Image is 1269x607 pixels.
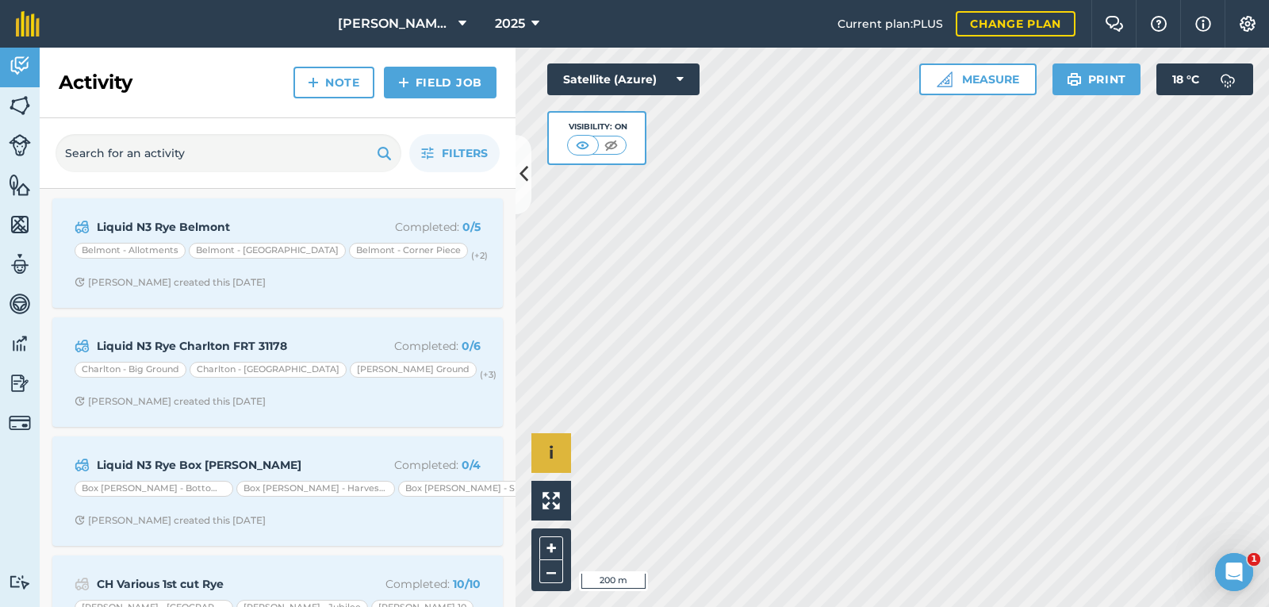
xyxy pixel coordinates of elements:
[1156,63,1253,95] button: 18 °C
[1067,70,1082,89] img: svg+xml;base64,PHN2ZyB4bWxucz0iaHR0cDovL3d3dy53My5vcmcvMjAwMC9zdmciIHdpZHRoPSIxOSIgaGVpZ2h0PSIyNC...
[398,481,557,497] div: Box [PERSON_NAME] - Summerleaze
[9,332,31,355] img: svg+xml;base64,PD94bWwgdmVyc2lvbj0iMS4wIiBlbmNvZGluZz0idXRmLTgiPz4KPCEtLSBHZW5lcmF0b3I6IEFkb2JlIE...
[75,362,186,378] div: Charlton - Big Ground
[462,339,481,353] strong: 0 / 6
[56,134,401,172] input: Search for an activity
[531,433,571,473] button: i
[293,67,374,98] a: Note
[62,327,493,417] a: Liquid N3 Rye Charlton FRT 31178Completed: 0/6Charlton - Big GroundCharlton - [GEOGRAPHIC_DATA][P...
[9,134,31,156] img: svg+xml;base64,PD94bWwgdmVyc2lvbj0iMS4wIiBlbmNvZGluZz0idXRmLTgiPz4KPCEtLSBHZW5lcmF0b3I6IEFkb2JlIE...
[956,11,1075,36] a: Change plan
[75,455,90,474] img: svg+xml;base64,PD94bWwgdmVyc2lvbj0iMS4wIiBlbmNvZGluZz0idXRmLTgiPz4KPCEtLSBHZW5lcmF0b3I6IEFkb2JlIE...
[539,560,563,583] button: –
[1195,14,1211,33] img: svg+xml;base64,PHN2ZyB4bWxucz0iaHR0cDovL3d3dy53My5vcmcvMjAwMC9zdmciIHdpZHRoPSIxNyIgaGVpZ2h0PSIxNy...
[9,54,31,78] img: svg+xml;base64,PD94bWwgdmVyc2lvbj0iMS4wIiBlbmNvZGluZz0idXRmLTgiPz4KPCEtLSBHZW5lcmF0b3I6IEFkb2JlIE...
[350,362,477,378] div: [PERSON_NAME] Ground
[1238,16,1257,32] img: A cog icon
[384,67,496,98] a: Field Job
[398,73,409,92] img: svg+xml;base64,PHN2ZyB4bWxucz0iaHR0cDovL3d3dy53My5vcmcvMjAwMC9zdmciIHdpZHRoPSIxNCIgaGVpZ2h0PSIyNC...
[453,577,481,591] strong: 10 / 10
[75,276,266,289] div: [PERSON_NAME] created this [DATE]
[1149,16,1168,32] img: A question mark icon
[1172,63,1199,95] span: 18 ° C
[919,63,1037,95] button: Measure
[97,575,348,593] strong: CH Various 1st cut Rye
[1052,63,1141,95] button: Print
[355,218,481,236] p: Completed :
[377,144,392,163] img: svg+xml;base64,PHN2ZyB4bWxucz0iaHR0cDovL3d3dy53My5vcmcvMjAwMC9zdmciIHdpZHRoPSIxOSIgaGVpZ2h0PSIyNC...
[75,336,90,355] img: svg+xml;base64,PD94bWwgdmVyc2lvbj0iMS4wIiBlbmNvZGluZz0idXRmLTgiPz4KPCEtLSBHZW5lcmF0b3I6IEFkb2JlIE...
[1105,16,1124,32] img: Two speech bubbles overlapping with the left bubble in the forefront
[75,574,90,594] img: svg+xml;base64,PD94bWwgdmVyc2lvbj0iMS4wIiBlbmNvZGluZz0idXRmLTgiPz4KPCEtLSBHZW5lcmF0b3I6IEFkb2JlIE...
[9,292,31,316] img: svg+xml;base64,PD94bWwgdmVyc2lvbj0iMS4wIiBlbmNvZGluZz0idXRmLTgiPz4KPCEtLSBHZW5lcmF0b3I6IEFkb2JlIE...
[539,536,563,560] button: +
[573,137,592,153] img: svg+xml;base64,PHN2ZyB4bWxucz0iaHR0cDovL3d3dy53My5vcmcvMjAwMC9zdmciIHdpZHRoPSI1MCIgaGVpZ2h0PSI0MC...
[62,446,493,536] a: Liquid N3 Rye Box [PERSON_NAME]Completed: 0/4Box [PERSON_NAME] - Bottom Of TrackBox [PERSON_NAME]...
[549,443,554,463] span: i
[75,481,233,497] div: Box [PERSON_NAME] - Bottom Of Track
[838,15,943,33] span: Current plan : PLUS
[75,514,266,527] div: [PERSON_NAME] created this [DATE]
[480,369,496,380] small: (+ 3 )
[75,277,85,287] img: Clock with arrow pointing clockwise
[308,73,319,92] img: svg+xml;base64,PHN2ZyB4bWxucz0iaHR0cDovL3d3dy53My5vcmcvMjAwMC9zdmciIHdpZHRoPSIxNCIgaGVpZ2h0PSIyNC...
[189,243,346,259] div: Belmont - [GEOGRAPHIC_DATA]
[9,173,31,197] img: svg+xml;base64,PHN2ZyB4bWxucz0iaHR0cDovL3d3dy53My5vcmcvMjAwMC9zdmciIHdpZHRoPSI1NiIgaGVpZ2h0PSI2MC...
[542,492,560,509] img: Four arrows, one pointing top left, one top right, one bottom right and the last bottom left
[236,481,395,497] div: Box [PERSON_NAME] - Harvest Home
[349,243,468,259] div: Belmont - Corner Piece
[9,371,31,395] img: svg+xml;base64,PD94bWwgdmVyc2lvbj0iMS4wIiBlbmNvZGluZz0idXRmLTgiPz4KPCEtLSBHZW5lcmF0b3I6IEFkb2JlIE...
[59,70,132,95] h2: Activity
[462,220,481,234] strong: 0 / 5
[9,412,31,434] img: svg+xml;base64,PD94bWwgdmVyc2lvbj0iMS4wIiBlbmNvZGluZz0idXRmLTgiPz4KPCEtLSBHZW5lcmF0b3I6IEFkb2JlIE...
[97,456,348,474] strong: Liquid N3 Rye Box [PERSON_NAME]
[62,208,493,298] a: Liquid N3 Rye BelmontCompleted: 0/5Belmont - AllotmentsBelmont - [GEOGRAPHIC_DATA]Belmont - Corne...
[9,252,31,276] img: svg+xml;base64,PD94bWwgdmVyc2lvbj0iMS4wIiBlbmNvZGluZz0idXRmLTgiPz4KPCEtLSBHZW5lcmF0b3I6IEFkb2JlIE...
[75,515,85,525] img: Clock with arrow pointing clockwise
[1215,553,1253,591] iframe: Intercom live chat
[97,218,348,236] strong: Liquid N3 Rye Belmont
[937,71,953,87] img: Ruler icon
[495,14,525,33] span: 2025
[601,137,621,153] img: svg+xml;base64,PHN2ZyB4bWxucz0iaHR0cDovL3d3dy53My5vcmcvMjAwMC9zdmciIHdpZHRoPSI1MCIgaGVpZ2h0PSI0MC...
[1212,63,1244,95] img: svg+xml;base64,PD94bWwgdmVyc2lvbj0iMS4wIiBlbmNvZGluZz0idXRmLTgiPz4KPCEtLSBHZW5lcmF0b3I6IEFkb2JlIE...
[75,217,90,236] img: svg+xml;base64,PD94bWwgdmVyc2lvbj0iMS4wIiBlbmNvZGluZz0idXRmLTgiPz4KPCEtLSBHZW5lcmF0b3I6IEFkb2JlIE...
[190,362,347,378] div: Charlton - [GEOGRAPHIC_DATA]
[567,121,627,133] div: Visibility: On
[409,134,500,172] button: Filters
[547,63,700,95] button: Satellite (Azure)
[16,11,40,36] img: fieldmargin Logo
[9,213,31,236] img: svg+xml;base64,PHN2ZyB4bWxucz0iaHR0cDovL3d3dy53My5vcmcvMjAwMC9zdmciIHdpZHRoPSI1NiIgaGVpZ2h0PSI2MC...
[75,395,266,408] div: [PERSON_NAME] created this [DATE]
[1248,553,1260,566] span: 1
[338,14,452,33] span: [PERSON_NAME] Contracting
[75,243,186,259] div: Belmont - Allotments
[9,574,31,590] img: svg+xml;base64,PD94bWwgdmVyc2lvbj0iMS4wIiBlbmNvZGluZz0idXRmLTgiPz4KPCEtLSBHZW5lcmF0b3I6IEFkb2JlIE...
[97,337,348,355] strong: Liquid N3 Rye Charlton FRT 31178
[471,250,488,261] small: (+ 2 )
[442,144,488,162] span: Filters
[75,396,85,406] img: Clock with arrow pointing clockwise
[462,458,481,472] strong: 0 / 4
[355,575,481,593] p: Completed :
[9,94,31,117] img: svg+xml;base64,PHN2ZyB4bWxucz0iaHR0cDovL3d3dy53My5vcmcvMjAwMC9zdmciIHdpZHRoPSI1NiIgaGVpZ2h0PSI2MC...
[355,337,481,355] p: Completed :
[355,456,481,474] p: Completed :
